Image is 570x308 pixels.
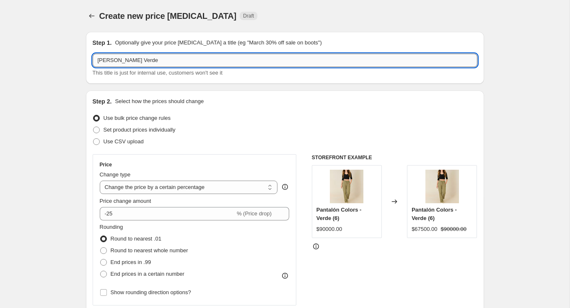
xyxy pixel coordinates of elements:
span: Draft [243,13,254,19]
span: Use CSV upload [104,138,144,145]
h3: Price [100,161,112,168]
p: Optionally give your price [MEDICAL_DATA] a title (eg "March 30% off sale on boots") [115,39,321,47]
h2: Step 1. [93,39,112,47]
div: help [281,183,289,191]
span: $90000.00 [316,226,342,232]
span: Create new price [MEDICAL_DATA] [99,11,237,21]
input: -15 [100,207,235,220]
span: Pantalón Colors - Verde (6) [412,207,457,221]
span: $90000.00 [441,226,466,232]
p: Select how the prices should change [115,97,204,106]
span: Rounding [100,224,123,230]
span: Use bulk price change rules [104,115,171,121]
span: Price change amount [100,198,151,204]
img: verde_2431317_1_90c6d621-4c93-477d-9a73-f4acf593786f_80x.jpg [425,170,459,203]
span: Round to nearest whole number [111,247,188,254]
button: Price change jobs [86,10,98,22]
input: 30% off holiday sale [93,54,477,67]
span: End prices in a certain number [111,271,184,277]
span: Pantalón Colors - Verde (6) [316,207,362,221]
span: $67500.00 [412,226,437,232]
span: Round to nearest .01 [111,236,161,242]
span: Show rounding direction options? [111,289,191,295]
span: % (Price drop) [237,210,272,217]
span: Set product prices individually [104,127,176,133]
img: verde_2431317_1_90c6d621-4c93-477d-9a73-f4acf593786f_80x.jpg [330,170,363,203]
h6: STOREFRONT EXAMPLE [312,154,477,161]
h2: Step 2. [93,97,112,106]
span: This title is just for internal use, customers won't see it [93,70,223,76]
span: Change type [100,171,131,178]
span: End prices in .99 [111,259,151,265]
